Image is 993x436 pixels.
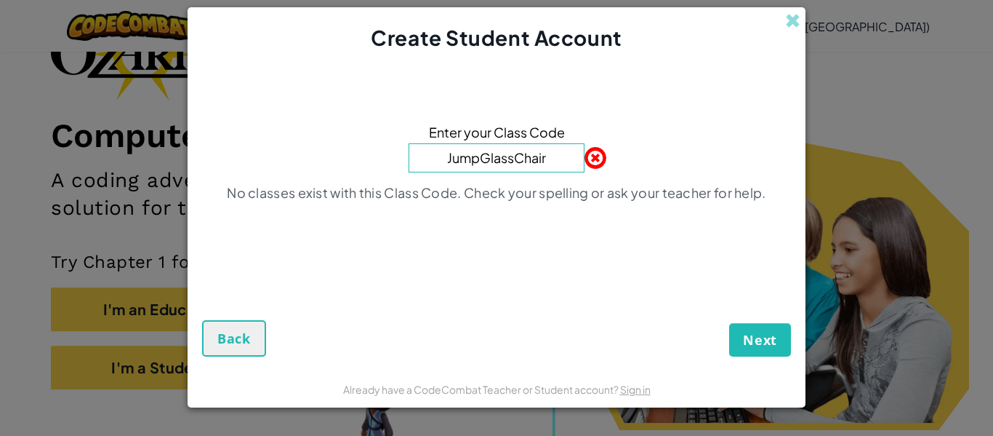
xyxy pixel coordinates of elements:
[227,184,765,202] p: No classes exist with this Class Code. Check your spelling or ask your teacher for help.
[202,320,266,357] button: Back
[620,383,651,396] a: Sign in
[429,122,565,143] span: Enter your Class Code
[729,323,791,357] button: Next
[343,383,620,396] span: Already have a CodeCombat Teacher or Student account?
[371,25,622,50] span: Create Student Account
[217,330,251,347] span: Back
[743,331,777,349] span: Next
